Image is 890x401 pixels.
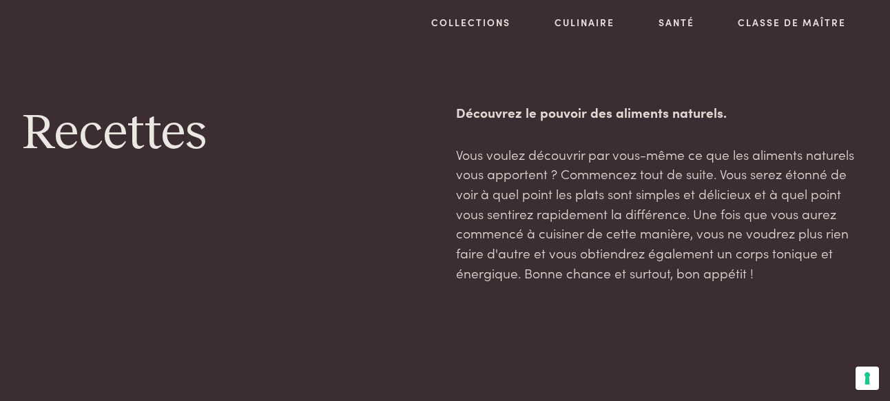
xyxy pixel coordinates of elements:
[456,103,727,121] strong: Découvrez le pouvoir des aliments naturels.
[22,103,434,165] h1: Recettes
[738,15,846,30] a: Classe de maître
[431,15,510,30] a: Collections
[555,15,614,30] a: Culinaire
[659,15,694,30] a: Santé
[856,367,879,390] button: Vos préférences en matière de consentement pour les technologies de suivi
[456,145,868,283] p: Vous voulez découvrir par vous-même ce que les aliments naturels vous apportent ? Commencez tout ...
